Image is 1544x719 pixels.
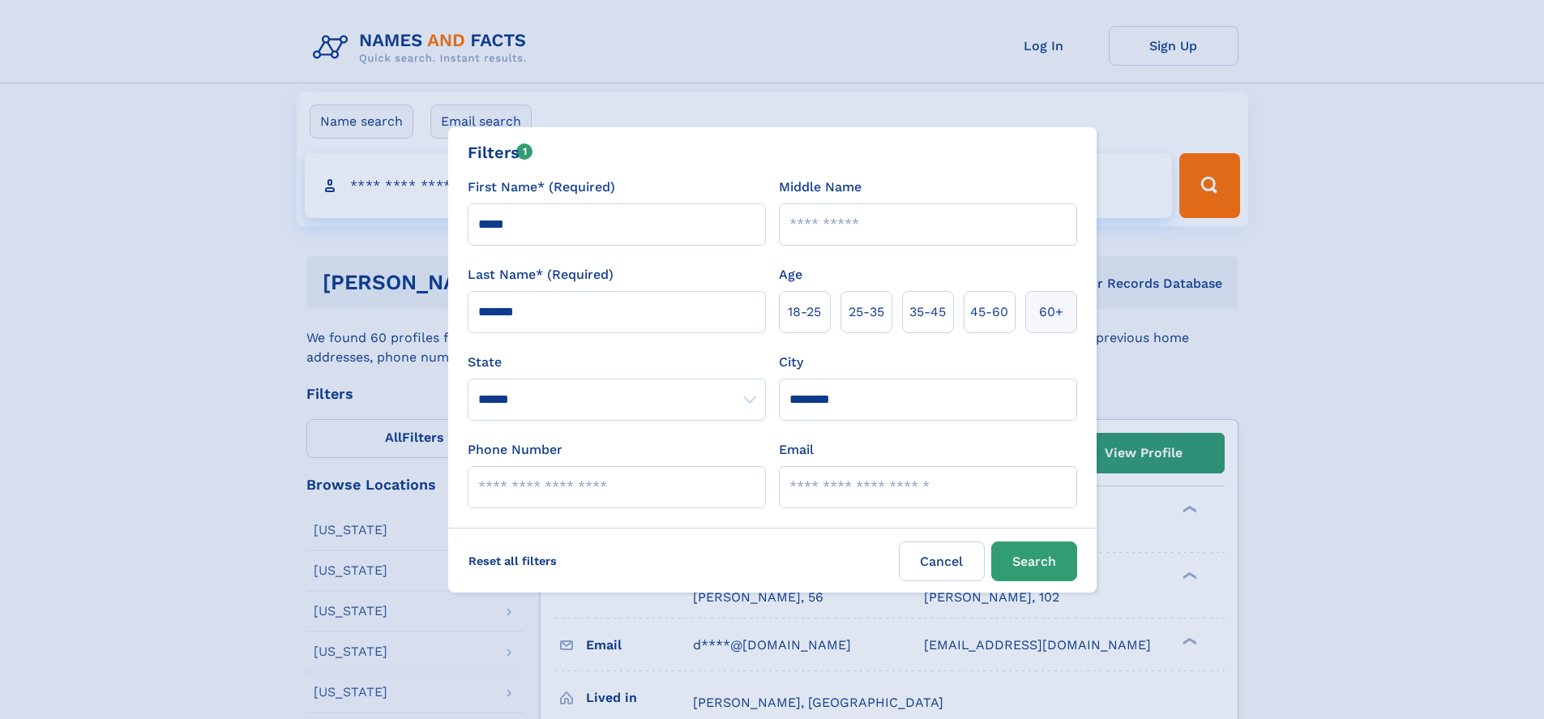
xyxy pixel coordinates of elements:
label: Email [779,440,814,460]
span: 25‑35 [849,302,884,322]
span: 60+ [1039,302,1063,322]
label: First Name* (Required) [468,178,615,197]
button: Search [991,541,1077,581]
div: Filters [468,140,533,165]
label: Middle Name [779,178,862,197]
label: City [779,353,803,372]
span: 35‑45 [909,302,946,322]
label: Phone Number [468,440,562,460]
label: Cancel [899,541,985,581]
label: Reset all filters [458,541,567,580]
label: Last Name* (Required) [468,265,614,285]
label: Age [779,265,802,285]
label: State [468,353,766,372]
span: 45‑60 [970,302,1008,322]
span: 18‑25 [788,302,821,322]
